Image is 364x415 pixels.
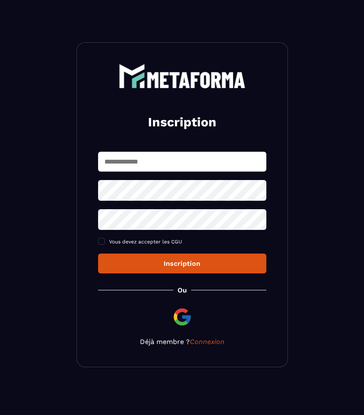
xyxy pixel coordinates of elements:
a: logo [98,64,266,88]
p: Ou [178,286,187,294]
div: Inscription [105,259,260,268]
a: Connexion [190,338,224,346]
h2: Inscription [108,114,256,131]
button: Inscription [98,254,266,273]
img: logo [119,64,246,88]
img: google [172,307,192,327]
span: Vous devez accepter les CGU [109,239,182,245]
p: Déjà membre ? [98,338,266,346]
